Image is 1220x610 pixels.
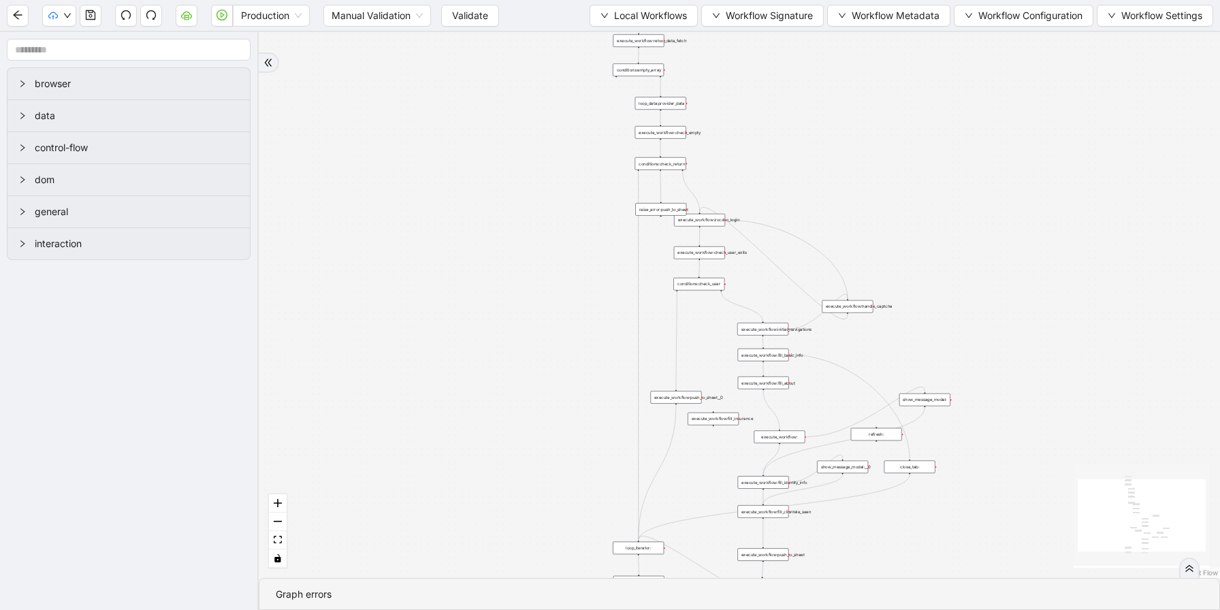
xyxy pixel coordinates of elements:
div: execute_workflow:initial_navigations [737,323,788,336]
span: arrow-left [12,10,23,20]
div: show_message_modal:__0 [817,461,868,474]
div: execute_workflow: [754,430,805,443]
span: Workflow Configuration [978,8,1082,23]
g: Edge from conditions:check_return to raise_error:push_to_sheet [660,171,661,202]
span: right [18,144,27,152]
g: Edge from execute_workflow:check_user_exits to conditions:check_user [699,260,700,276]
button: save [80,5,101,27]
span: plus-circle [709,430,718,439]
span: cloud-upload [48,11,58,20]
span: Workflow Settings [1121,8,1202,23]
div: execute_workflow:push_to_sheet [737,548,788,561]
div: browser [7,68,250,99]
button: redo [140,5,162,27]
span: plus-circle [612,81,621,90]
div: execute_workflow:fill_basic_info [738,349,789,362]
span: Workflow Signature [726,8,813,23]
span: cloud-server [181,10,192,20]
g: Edge from increment_ticket_count:increment_count to loop_iterator: [639,536,762,596]
span: general [35,204,239,219]
div: Graph errors [276,587,1203,602]
button: Validate [441,5,499,27]
div: execute_workflow:check_user_exits [674,246,725,259]
div: execute_workflow:fill_clientele_seen [737,505,788,518]
g: Edge from conditions:check_user to execute_workflow:initial_navigations [721,291,762,321]
div: execute_workflow:fill_insurance [688,413,739,426]
span: Workflow Metadata [852,8,940,23]
span: play-circle [216,10,227,20]
div: dom [7,164,250,195]
span: down [712,12,720,20]
span: Production [241,5,302,26]
g: Edge from conditions:check_user to execute_workflow:push_to_sheet__0 [676,291,677,389]
span: save [85,10,96,20]
span: redo [146,10,157,20]
div: execute_code: [613,576,664,589]
div: conditions:check_return [635,157,686,170]
g: Edge from execute_workflow:initial_navigations to execute_workflow:fill_basic_info [763,336,764,347]
span: right [18,208,27,216]
div: execute_workflow:push_to_sheet__0 [650,391,701,404]
div: execute_workflow:check_empty [635,126,686,139]
button: play-circle [211,5,233,27]
g: Edge from execute_workflow:push_to_sheet__0 to loop_iterator: [639,405,676,541]
div: refresh:plus-circle [851,428,902,441]
span: undo [121,10,131,20]
button: zoom in [269,494,287,513]
span: right [18,240,27,248]
div: raise_error:push_to_sheetplus-circle [635,203,686,216]
span: plus-circle [657,221,666,229]
span: browser [35,76,239,91]
div: execute_workflow:zocdoc_login [674,214,725,227]
span: down [63,12,71,20]
div: general [7,196,250,227]
button: cloud-server [176,5,197,27]
g: Edge from execute_workflow:fill_identity_info to show_message_modal:__0 [790,455,843,482]
div: execute_workflow:fill_identity_info [738,476,789,489]
div: control-flow [7,132,250,163]
g: Edge from conditions:check_return to execute_workflow:zocdoc_login [683,171,700,212]
button: downWorkflow Settings [1097,5,1213,27]
span: double-right [263,58,273,67]
div: execute_workflow:fill_about [738,376,789,389]
span: Validate [452,8,488,23]
div: loop_data:provider_data [635,97,686,110]
span: control-flow [35,140,239,155]
div: execute_workflow:fill_insuranceplus-circle [688,413,739,426]
button: zoom out [269,513,287,531]
g: Edge from show_message_modal:__0 to execute_workflow:fill_clientele_seen [763,475,843,504]
span: right [18,112,27,120]
div: loop_iterator: [613,542,664,555]
span: right [18,80,27,88]
span: plus-circle [872,446,881,455]
div: execute_workflow:retool_data_fetch [613,34,664,47]
div: close_tab: [884,461,935,474]
div: conditions:check_user [673,278,724,291]
div: data [7,100,250,131]
span: right [18,176,27,184]
span: Manual Validation [332,5,423,26]
button: undo [115,5,137,27]
span: down [965,12,973,20]
button: downWorkflow Signature [701,5,824,27]
g: Edge from execute_workflow: to show_message_modal: [806,387,925,436]
div: refresh: [851,428,902,441]
button: downLocal Workflows [590,5,698,27]
div: show_message_modal: [899,394,950,406]
button: toggle interactivity [269,549,287,568]
button: cloud-uploaddown [42,5,76,27]
span: down [838,12,846,20]
span: interaction [35,236,239,251]
g: Edge from show_message_modal: to execute_workflow:fill_identity_info [763,407,925,475]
